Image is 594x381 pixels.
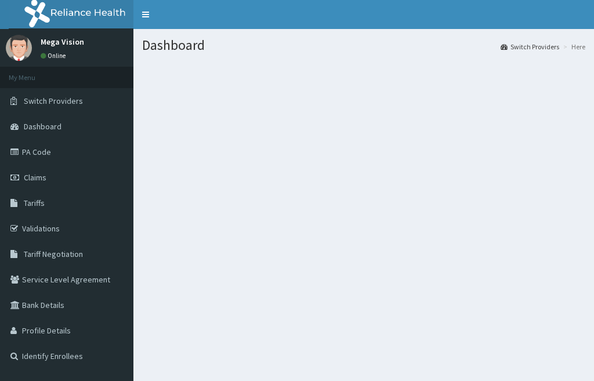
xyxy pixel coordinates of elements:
[24,121,61,132] span: Dashboard
[501,42,559,52] a: Switch Providers
[6,35,32,61] img: User Image
[24,172,46,183] span: Claims
[24,249,83,259] span: Tariff Negotiation
[24,96,83,106] span: Switch Providers
[24,198,45,208] span: Tariffs
[41,38,84,46] p: Mega Vision
[142,38,585,53] h1: Dashboard
[560,42,585,52] li: Here
[41,52,68,60] a: Online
